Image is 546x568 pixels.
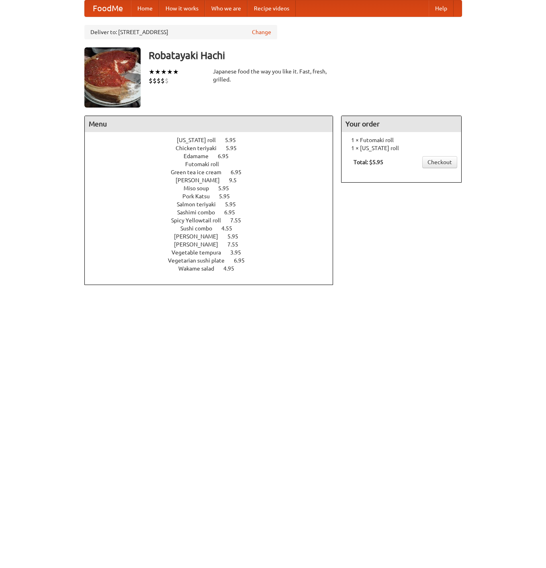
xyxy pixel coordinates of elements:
[157,76,161,85] li: $
[184,153,217,159] span: Edamame
[176,177,228,183] span: [PERSON_NAME]
[172,249,229,256] span: Vegetable tempura
[221,225,240,232] span: 4.55
[225,201,244,208] span: 5.95
[223,265,242,272] span: 4.95
[174,233,226,240] span: [PERSON_NAME]
[429,0,454,16] a: Help
[182,193,218,200] span: Pork Katsu
[167,67,173,76] li: ★
[230,217,249,224] span: 7.55
[177,209,250,216] a: Sashimi combo 6.95
[149,47,462,63] h3: Robatayaki Hachi
[227,241,246,248] span: 7.55
[227,233,246,240] span: 5.95
[149,67,155,76] li: ★
[247,0,296,16] a: Recipe videos
[224,209,243,216] span: 6.95
[218,153,237,159] span: 6.95
[346,144,457,152] li: 1 × [US_STATE] roll
[171,169,256,175] a: Green tea ice cream 6.95
[205,0,247,16] a: Who we are
[231,169,249,175] span: 6.95
[149,76,153,85] li: $
[174,241,226,248] span: [PERSON_NAME]
[184,185,244,191] a: Miso soup 5.95
[161,67,167,76] li: ★
[174,241,253,248] a: [PERSON_NAME] 7.55
[184,185,217,191] span: Miso soup
[171,169,229,175] span: Green tea ice cream
[159,0,205,16] a: How it works
[184,153,243,159] a: Edamame 6.95
[342,116,461,132] h4: Your order
[171,217,229,224] span: Spicy Yellowtail roll
[218,185,237,191] span: 5.95
[185,161,242,167] a: Futomaki roll
[180,225,247,232] a: Sushi combo 4.55
[172,249,256,256] a: Vegetable tempura 3.95
[213,67,333,83] div: Japanese food the way you like it. Fast, fresh, grilled.
[225,137,244,143] span: 5.95
[422,156,457,168] a: Checkout
[153,76,157,85] li: $
[173,67,179,76] li: ★
[219,193,238,200] span: 5.95
[346,136,457,144] li: 1 × Futomaki roll
[176,177,252,183] a: [PERSON_NAME] 9.5
[84,25,277,39] div: Deliver to: [STREET_ADDRESS]
[155,67,161,76] li: ★
[177,201,224,208] span: Salmon teriyaki
[171,217,256,224] a: Spicy Yellowtail roll 7.55
[234,257,253,264] span: 6.95
[226,145,245,151] span: 5.95
[131,0,159,16] a: Home
[354,159,383,165] b: Total: $5.95
[174,233,253,240] a: [PERSON_NAME] 5.95
[176,145,252,151] a: Chicken teriyaki 5.95
[168,257,260,264] a: Vegetarian sushi plate 6.95
[161,76,165,85] li: $
[165,76,169,85] li: $
[178,265,222,272] span: Wakame salad
[176,145,225,151] span: Chicken teriyaki
[178,265,249,272] a: Wakame salad 4.95
[177,201,251,208] a: Salmon teriyaki 5.95
[180,225,220,232] span: Sushi combo
[229,177,245,183] span: 9.5
[85,116,333,132] h4: Menu
[85,0,131,16] a: FoodMe
[177,137,224,143] span: [US_STATE] roll
[252,28,271,36] a: Change
[177,209,223,216] span: Sashimi combo
[168,257,233,264] span: Vegetarian sushi plate
[182,193,245,200] a: Pork Katsu 5.95
[84,47,141,108] img: angular.jpg
[177,137,251,143] a: [US_STATE] roll 5.95
[230,249,249,256] span: 3.95
[185,161,227,167] span: Futomaki roll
